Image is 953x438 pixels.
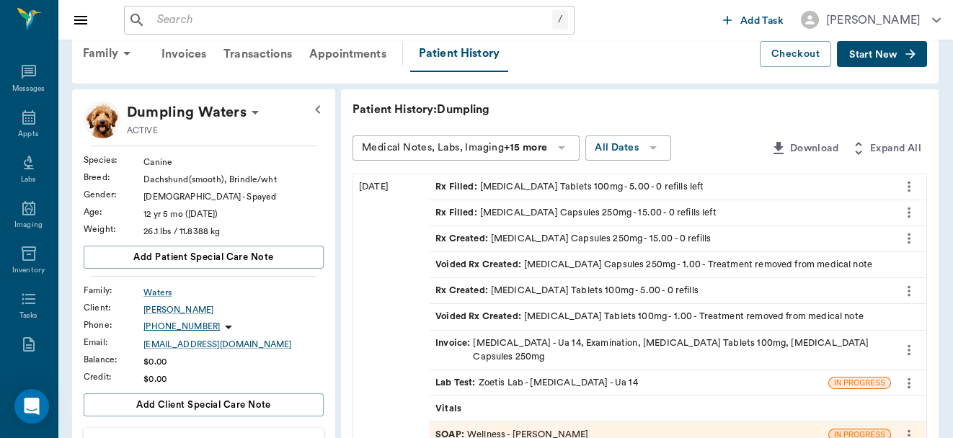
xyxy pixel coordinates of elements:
button: Download [764,135,844,162]
div: Dachshund(smooth), Brindle/wht [143,173,324,186]
span: IN PROGRESS [829,377,890,388]
div: Appts [18,129,38,140]
div: Email : [84,336,143,349]
div: Credit : [84,370,143,383]
div: Open Intercom Messenger [14,389,49,424]
div: Family : [84,284,143,297]
div: $0.00 [143,372,324,385]
p: Patient History: Dumpling [353,101,785,118]
div: Tasks [19,310,37,321]
button: Add client Special Care Note [84,393,324,416]
button: All Dates [585,135,671,161]
input: Search [151,10,552,30]
div: Medical Notes, Labs, Imaging [362,139,547,157]
div: [MEDICAL_DATA] Capsules 250mg - 15.00 - 0 refills left [435,206,717,220]
button: Close drawer [66,6,95,35]
button: Add patient Special Care Note [84,246,324,269]
div: Inventory [12,265,45,276]
a: Waters [143,286,324,299]
div: Gender : [84,188,143,201]
div: Balance : [84,353,143,366]
div: Family [74,36,144,71]
span: Voided Rx Created : [435,310,524,323]
div: [MEDICAL_DATA] Capsules 250mg - 1.00 - Treatment removed from medical note [435,258,872,272]
div: Weight : [84,223,143,236]
div: [PERSON_NAME] [826,12,921,29]
b: +15 more [504,143,547,153]
button: Start New [837,41,927,68]
span: Lab Test : [435,376,478,390]
p: [PHONE_NUMBER] [143,321,220,333]
button: more [897,226,921,251]
span: Add client Special Care Note [136,397,271,413]
p: Dumpling Waters [127,101,247,124]
button: more [897,279,921,303]
a: [PERSON_NAME] [143,303,324,316]
div: Labs [21,174,36,185]
div: / [552,10,568,30]
div: Species : [84,153,143,166]
div: [MEDICAL_DATA] Capsules 250mg - 15.00 - 0 refills [435,232,711,246]
span: Rx Created : [435,232,491,246]
span: Rx Filled : [435,206,480,220]
a: Appointments [301,37,395,71]
button: [PERSON_NAME] [789,6,952,33]
a: [EMAIL_ADDRESS][DOMAIN_NAME] [143,338,324,351]
img: Profile Image [84,101,121,138]
div: [MEDICAL_DATA] - Ua 14, Examination, [MEDICAL_DATA] Tablets 100mg, [MEDICAL_DATA] Capsules 250mg [435,336,885,364]
button: more [897,371,921,395]
a: Invoices [153,37,215,71]
button: more [897,174,921,199]
div: Zoetis Lab - [MEDICAL_DATA] - Ua 14 [435,376,638,390]
a: Transactions [215,37,301,71]
div: 26.1 lbs / 11.8388 kg [143,225,324,238]
div: [MEDICAL_DATA] Tablets 100mg - 1.00 - Treatment removed from medical note [435,310,864,323]
div: Age : [84,205,143,218]
div: $0.00 [143,355,324,368]
div: Client : [84,301,143,314]
div: Messages [12,84,45,94]
span: Invoice : [435,336,473,364]
div: IN PROGRESS [828,377,891,389]
span: Add patient Special Care Note [133,249,273,265]
div: Canine [143,156,324,169]
span: Rx Created : [435,284,491,298]
div: Breed : [84,171,143,184]
button: more [897,338,921,362]
span: Voided Rx Created : [435,258,524,272]
p: ACTIVE [127,124,158,137]
span: Rx Filled : [435,180,480,194]
div: [MEDICAL_DATA] Tablets 100mg - 5.00 - 0 refills [435,284,699,298]
div: [MEDICAL_DATA] Tablets 100mg - 5.00 - 0 refills left [435,180,704,194]
button: Checkout [760,41,831,68]
div: [DEMOGRAPHIC_DATA] - Spayed [143,190,324,203]
span: Vitals [435,402,464,416]
button: Expand All [844,135,927,162]
div: 12 yr 5 mo ([DATE]) [143,207,324,220]
button: more [897,200,921,225]
div: Phone : [84,318,143,331]
a: Patient History [410,36,508,72]
span: Expand All [870,140,921,158]
div: Imaging [14,220,43,231]
button: Add Task [717,6,789,33]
